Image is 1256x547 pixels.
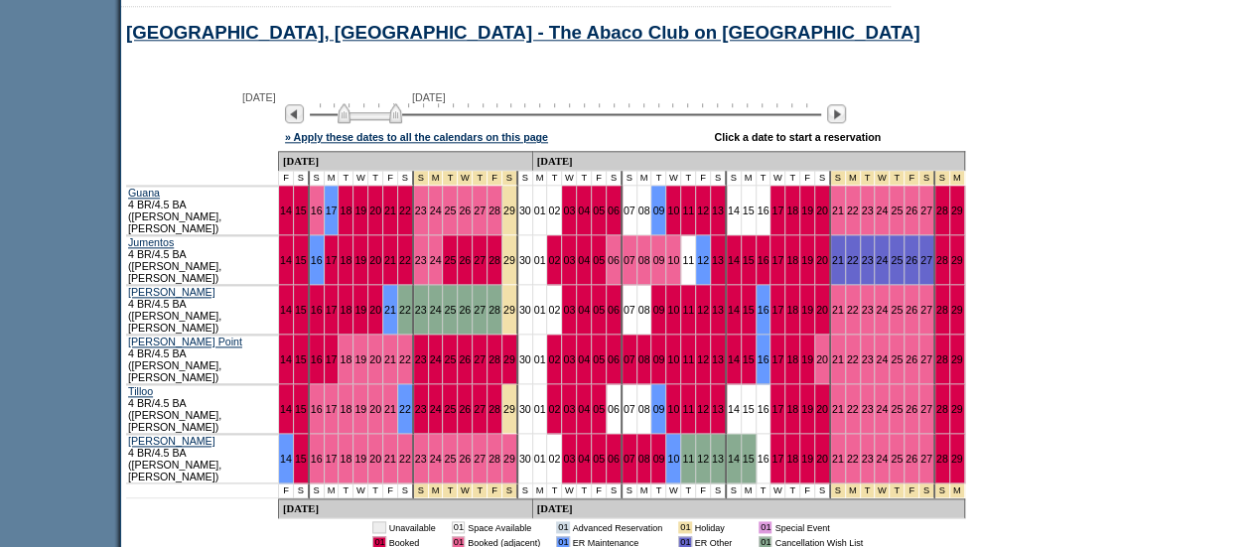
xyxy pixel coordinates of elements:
[697,304,709,316] a: 12
[862,205,874,216] a: 23
[920,403,932,415] a: 27
[398,171,414,186] td: S
[847,205,859,216] a: 22
[503,304,515,316] a: 29
[353,171,368,186] td: W
[714,131,881,143] div: Click a date to start a reservation
[682,304,694,316] a: 11
[951,353,963,365] a: 29
[758,453,769,465] a: 16
[326,304,338,316] a: 17
[771,403,783,415] a: 17
[578,403,590,415] a: 04
[786,353,798,365] a: 18
[444,304,456,316] a: 25
[383,171,398,186] td: F
[340,254,351,266] a: 18
[128,187,160,199] a: Guana
[444,205,456,216] a: 25
[906,403,917,415] a: 26
[667,254,679,266] a: 10
[801,453,813,465] a: 19
[667,353,679,365] a: 10
[279,171,294,186] td: F
[697,254,709,266] a: 12
[459,353,471,365] a: 26
[340,304,351,316] a: 18
[667,403,679,415] a: 10
[519,254,531,266] a: 30
[682,205,694,216] a: 11
[936,453,948,465] a: 28
[697,403,709,415] a: 12
[578,353,590,365] a: 04
[638,205,650,216] a: 08
[771,353,783,365] a: 17
[548,353,560,365] a: 02
[415,403,427,415] a: 23
[399,254,411,266] a: 22
[876,254,888,266] a: 24
[593,403,605,415] a: 05
[311,304,323,316] a: 16
[295,205,307,216] a: 15
[340,453,351,465] a: 18
[593,254,605,266] a: 05
[891,453,903,465] a: 25
[801,403,813,415] a: 19
[862,453,874,465] a: 23
[578,304,590,316] a: 04
[593,353,605,365] a: 05
[354,353,366,365] a: 19
[415,304,427,316] a: 23
[682,353,694,365] a: 11
[624,205,635,216] a: 07
[951,205,963,216] a: 29
[563,403,575,415] a: 03
[563,353,575,365] a: 03
[280,403,292,415] a: 14
[743,353,755,365] a: 15
[519,453,531,465] a: 30
[816,453,828,465] a: 20
[128,336,242,347] a: [PERSON_NAME] Point
[712,403,724,415] a: 13
[384,403,396,415] a: 21
[295,254,307,266] a: 15
[743,304,755,316] a: 15
[459,254,471,266] a: 26
[667,205,679,216] a: 10
[593,304,605,316] a: 05
[369,453,381,465] a: 20
[816,254,828,266] a: 20
[430,304,442,316] a: 24
[325,171,340,186] td: M
[862,254,874,266] a: 23
[816,403,828,415] a: 20
[563,254,575,266] a: 03
[474,304,486,316] a: 27
[652,403,664,415] a: 09
[354,403,366,415] a: 19
[339,171,353,186] td: T
[128,286,215,298] a: [PERSON_NAME]
[326,353,338,365] a: 17
[578,254,590,266] a: 04
[638,453,650,465] a: 08
[369,304,381,316] a: 20
[832,254,844,266] a: 21
[832,304,844,316] a: 21
[771,254,783,266] a: 17
[280,304,292,316] a: 14
[280,353,292,365] a: 14
[503,403,515,415] a: 29
[369,254,381,266] a: 20
[415,254,427,266] a: 23
[488,403,500,415] a: 28
[488,353,500,365] a: 28
[503,353,515,365] a: 29
[667,304,679,316] a: 10
[608,353,620,365] a: 06
[758,304,769,316] a: 16
[310,171,325,186] td: S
